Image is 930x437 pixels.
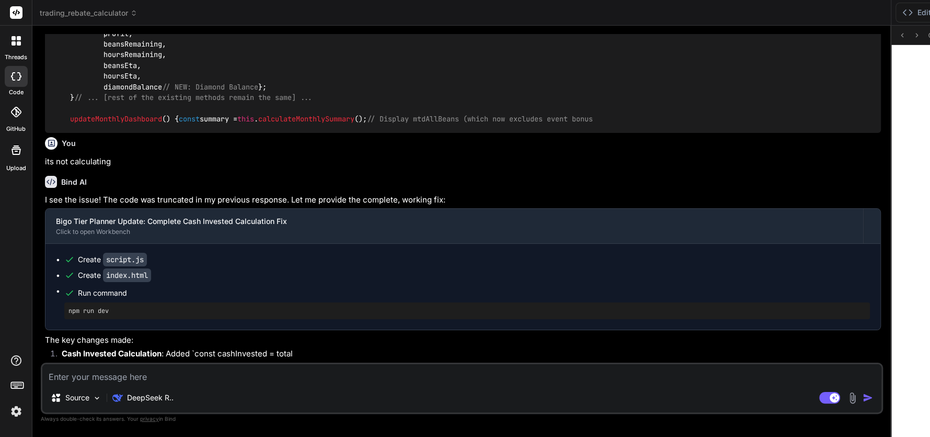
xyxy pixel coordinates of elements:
[40,8,137,18] span: trading_rebate_calculator
[93,394,101,402] img: Pick Models
[70,114,162,124] span: updateMonthlyDashboard
[62,349,162,358] strong: Cash Invested Calculation
[127,393,174,403] p: DeepSeek R..
[68,307,866,315] pre: npm run dev
[45,194,881,206] p: I see the issue! The code was truncated in my previous response. Let me provide the complete, wor...
[162,82,258,92] span: // NEW: Diamond Balance
[61,177,87,187] h6: Bind AI
[41,414,883,424] p: Always double-check its answers. Your in Bind
[9,88,24,97] label: code
[78,254,147,265] div: Create
[863,393,873,403] img: icon
[45,334,881,346] p: The key changes made:
[179,114,200,124] span: const
[237,114,254,124] span: this
[78,288,870,298] span: Run command
[103,253,147,266] code: script.js
[140,416,159,422] span: privacy
[6,125,26,133] label: GitHub
[367,114,593,124] span: // Display mtdAllBeans (which now excludes event bonus
[45,209,863,243] button: Bigo Tier Planner Update: Complete Cash Invested Calculation FixClick to open Workbench
[65,393,89,403] p: Source
[53,348,881,363] li: : Added `const cashInvested = total
[112,393,123,403] img: DeepSeek R1 (671B-Full)
[78,270,151,281] div: Create
[5,53,27,62] label: threads
[74,93,313,102] span: // ... [rest of the existing methods remain the same] ...
[62,138,76,149] h6: You
[7,402,25,420] img: settings
[56,216,853,227] div: Bigo Tier Planner Update: Complete Cash Invested Calculation Fix
[56,228,853,236] div: Click to open Workbench
[846,392,858,404] img: attachment
[258,114,354,124] span: calculateMonthlySummary
[103,268,151,282] code: index.html
[45,156,881,168] p: its not calculating
[6,164,26,173] label: Upload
